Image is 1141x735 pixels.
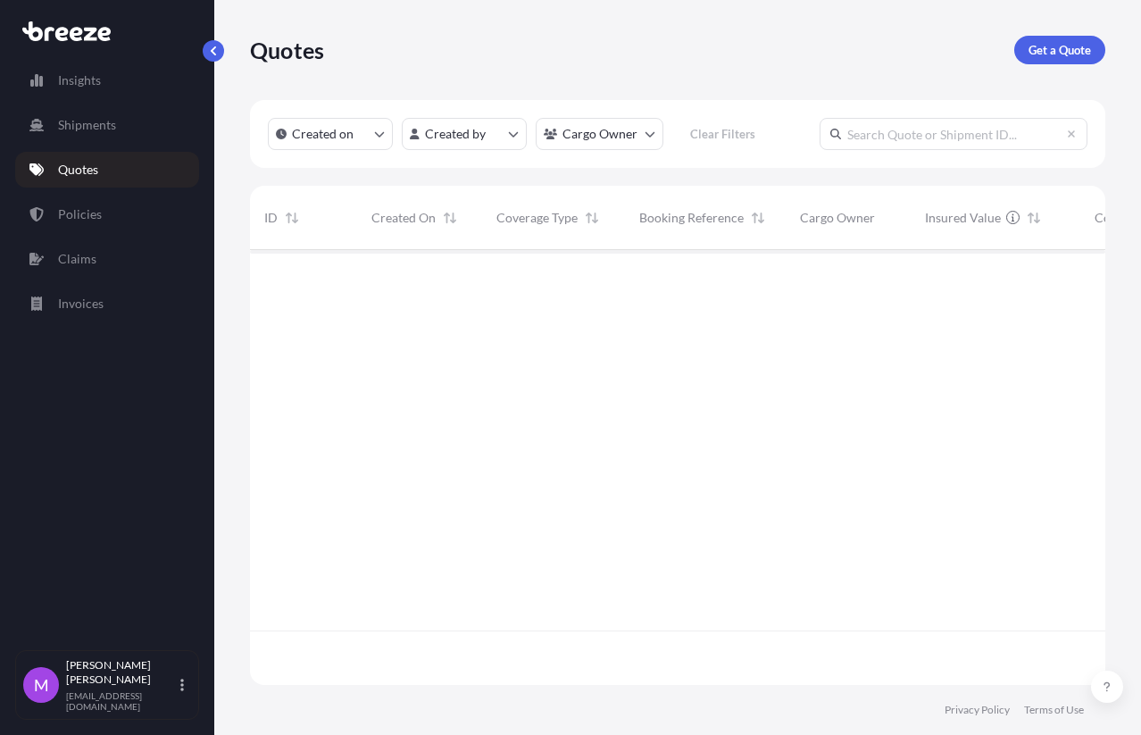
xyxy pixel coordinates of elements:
span: Booking Reference [639,209,744,227]
p: Quotes [250,36,324,64]
button: Sort [281,207,303,229]
p: Policies [58,205,102,223]
button: Sort [581,207,603,229]
span: ID [264,209,278,227]
span: Insured Value [925,209,1001,227]
p: Created by [425,125,486,143]
p: Created on [292,125,354,143]
span: Created On [371,209,436,227]
p: [EMAIL_ADDRESS][DOMAIN_NAME] [66,690,177,712]
input: Search Quote or Shipment ID... [820,118,1087,150]
span: Coverage Type [496,209,578,227]
p: Insights [58,71,101,89]
p: Get a Quote [1029,41,1091,59]
button: Sort [747,207,769,229]
p: Clear Filters [690,125,755,143]
p: Invoices [58,295,104,313]
button: cargoOwner Filter options [536,118,663,150]
a: Invoices [15,286,199,322]
a: Get a Quote [1014,36,1105,64]
p: Quotes [58,161,98,179]
p: Shipments [58,116,116,134]
button: Sort [439,207,461,229]
a: Terms of Use [1024,703,1084,717]
a: Privacy Policy [945,703,1010,717]
a: Quotes [15,152,199,188]
button: Sort [1023,207,1045,229]
p: Cargo Owner [562,125,637,143]
p: Claims [58,250,96,268]
a: Insights [15,63,199,98]
button: createdOn Filter options [268,118,393,150]
span: M [34,676,49,694]
button: Clear Filters [672,120,772,148]
a: Claims [15,241,199,277]
span: Cargo Owner [800,209,875,227]
a: Shipments [15,107,199,143]
a: Policies [15,196,199,232]
button: createdBy Filter options [402,118,527,150]
p: [PERSON_NAME] [PERSON_NAME] [66,658,177,687]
